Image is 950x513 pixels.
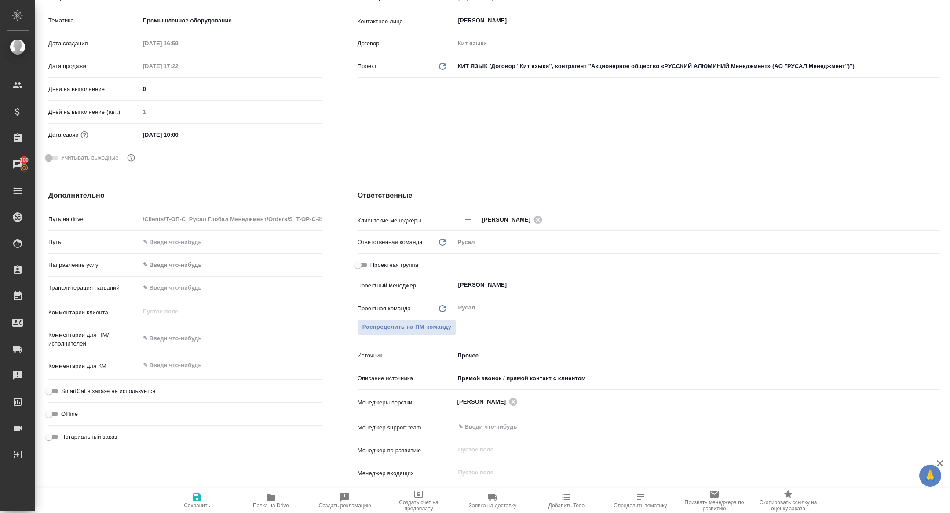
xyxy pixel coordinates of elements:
[48,331,140,348] p: Комментарии для ПМ/исполнителей
[48,215,140,224] p: Путь на drive
[603,488,677,513] button: Определить тематику
[358,320,457,335] span: В заказе уже есть ответственный ПМ или ПМ группа
[614,502,667,509] span: Определить тематику
[140,213,322,226] input: Пустое поле
[140,83,322,95] input: ✎ Введи что-нибудь
[48,190,322,201] h4: Дополнительно
[234,488,308,513] button: Папка на Drive
[358,374,455,383] p: Описание источника
[362,322,452,332] span: Распределить на ПМ-команду
[358,398,455,407] p: Менеджеры верстки
[358,216,455,225] p: Клиентские менеджеры
[482,214,545,225] div: [PERSON_NAME]
[935,401,937,403] button: Open
[548,502,585,509] span: Добавить Todo
[457,422,908,432] input: ✎ Введи что-нибудь
[756,499,820,512] span: Скопировать ссылку на оценку заказа
[79,129,90,141] button: Если добавить услуги и заполнить их объемом, то дата рассчитается автоматически
[48,308,140,317] p: Комментарии клиента
[935,219,937,221] button: Open
[140,258,322,273] div: ✎ Введи что-нибудь
[455,59,940,74] div: КИТ ЯЗЫК (Договор "Кит языки", контрагент "Акционерное общество «РУССКИЙ АЛЮМИНИЙ Менеджмент» (АО...
[140,37,217,50] input: Пустое поле
[382,488,456,513] button: Создать счет на предоплату
[48,131,79,139] p: Дата сдачи
[530,488,603,513] button: Добавить Todo
[48,284,140,292] p: Транслитерация названий
[683,499,746,512] span: Призвать менеджера по развитию
[358,446,455,455] p: Менеджер по развитию
[160,488,234,513] button: Сохранить
[319,502,371,509] span: Создать рекламацию
[140,281,322,294] input: ✎ Введи что-нибудь
[140,13,322,28] div: Промышленное оборудование
[358,469,455,478] p: Менеджер входящих
[457,397,512,406] span: [PERSON_NAME]
[358,238,423,247] p: Ответственная команда
[677,488,751,513] button: Призвать менеджера по развитию
[455,37,940,50] input: Пустое поле
[140,236,322,248] input: ✎ Введи что-нибудь
[48,362,140,371] p: Комментарии для КМ
[48,62,140,71] p: Дата продажи
[370,261,418,269] span: Проектная группа
[935,426,937,428] button: Open
[140,128,217,141] input: ✎ Введи что-нибудь
[61,387,155,396] span: SmartCat в заказе не используется
[935,20,937,22] button: Open
[457,444,920,455] input: Пустое поле
[455,348,940,363] div: Прочее
[482,215,536,224] span: [PERSON_NAME]
[253,502,289,509] span: Папка на Drive
[455,372,940,385] input: ✎ Введи что-нибудь
[935,284,937,286] button: Open
[455,235,940,250] div: Русал
[358,351,455,360] p: Источник
[61,153,119,162] span: Учитывать выходные
[61,433,117,441] span: Нотариальный заказ
[48,108,140,116] p: Дней на выполнение (авт.)
[751,488,825,513] button: Скопировать ссылку на оценку заказа
[140,106,322,118] input: Пустое поле
[125,152,137,164] button: Выбери, если сб и вс нужно считать рабочими днями для выполнения заказа.
[457,467,920,478] input: Пустое поле
[469,502,516,509] span: Заявка на доставку
[358,304,411,313] p: Проектная команда
[358,62,377,71] p: Проект
[456,488,530,513] button: Заявка на доставку
[143,261,312,269] div: ✎ Введи что-нибудь
[184,502,210,509] span: Сохранить
[358,190,940,201] h4: Ответственные
[2,153,33,175] a: 100
[358,281,455,290] p: Проектный менеджер
[15,156,34,164] span: 100
[48,85,140,94] p: Дней на выполнение
[48,16,140,25] p: Тематика
[61,410,78,418] span: Offline
[48,238,140,247] p: Путь
[48,39,140,48] p: Дата создания
[358,39,455,48] p: Договор
[358,423,455,432] p: Менеджер support team
[358,320,457,335] button: Распределить на ПМ-команду
[457,396,521,407] div: [PERSON_NAME]
[358,17,455,26] p: Контактное лицо
[923,466,938,485] span: 🙏
[48,261,140,269] p: Направление услуг
[457,209,479,230] button: Добавить менеджера
[919,465,941,487] button: 🙏
[140,60,217,73] input: Пустое поле
[308,488,382,513] button: Создать рекламацию
[387,499,450,512] span: Создать счет на предоплату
